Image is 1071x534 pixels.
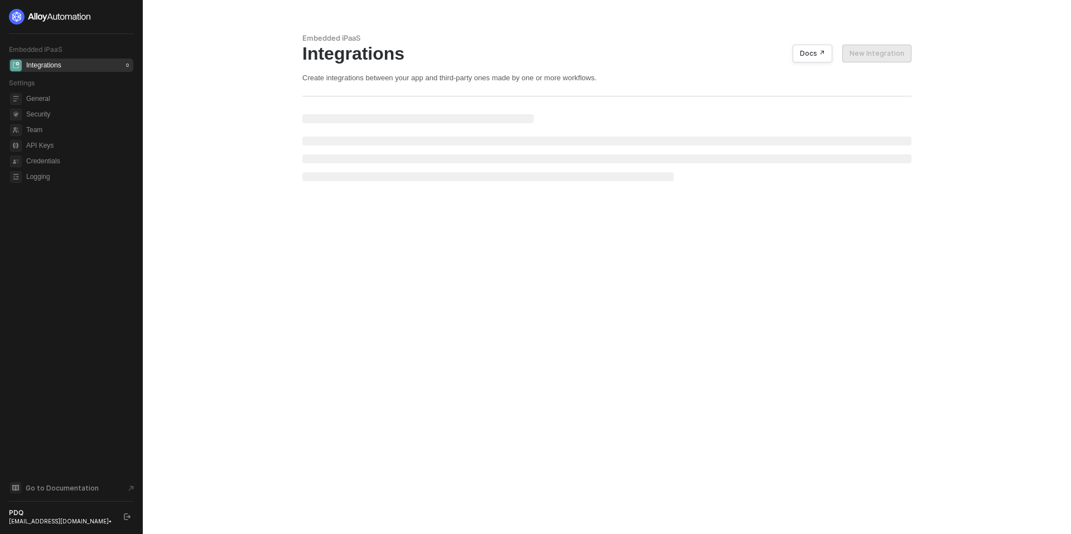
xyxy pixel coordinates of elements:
button: Docs ↗ [793,45,832,62]
span: General [26,92,131,105]
span: logout [124,513,131,520]
span: security [10,109,22,120]
span: API Keys [26,139,131,152]
img: logo [9,9,91,25]
a: Knowledge Base [9,481,134,494]
span: Settings [9,79,35,87]
span: Go to Documentation [26,483,99,493]
span: team [10,124,22,136]
span: integrations [10,60,22,71]
span: general [10,93,22,105]
span: Embedded iPaaS [9,45,62,54]
span: credentials [10,156,22,167]
span: api-key [10,140,22,152]
button: New Integration [842,45,911,62]
div: 0 [124,61,131,70]
div: Integrations [26,61,61,70]
span: Team [26,123,131,137]
span: document-arrow [126,483,137,494]
span: logging [10,171,22,183]
div: Docs ↗ [800,49,825,58]
span: Security [26,108,131,121]
span: Credentials [26,154,131,168]
div: Embedded iPaaS [302,33,911,43]
span: documentation [10,482,21,493]
div: Create integrations between your app and third-party ones made by one or more workflows. [302,73,911,82]
span: Logging [26,170,131,183]
div: [EMAIL_ADDRESS][DOMAIN_NAME] • [9,517,114,525]
div: PDQ [9,508,114,517]
div: Integrations [302,43,911,64]
a: logo [9,9,133,25]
